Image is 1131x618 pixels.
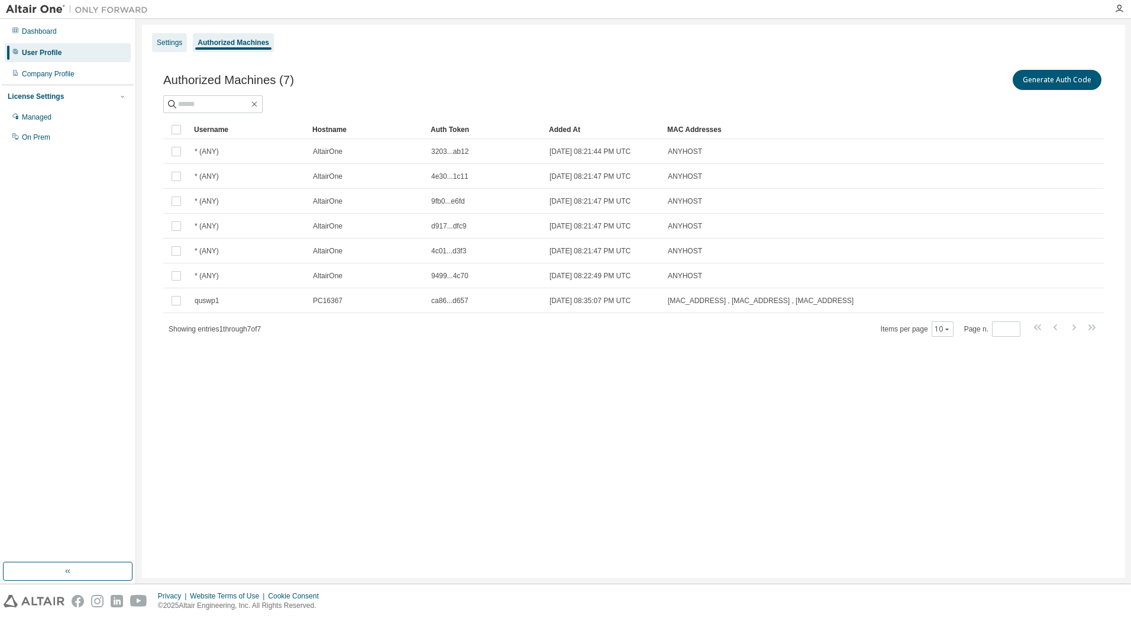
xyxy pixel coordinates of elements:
div: Username [194,120,303,139]
img: altair_logo.svg [4,595,64,607]
span: d917...dfc9 [431,221,466,231]
span: AltairOne [313,197,342,206]
button: Generate Auth Code [1013,70,1101,90]
button: 10 [935,324,951,334]
img: linkedin.svg [111,595,123,607]
span: 4c01...d3f3 [431,246,466,256]
span: ANYHOST [668,147,702,156]
span: Showing entries 1 through 7 of 7 [169,325,261,333]
div: Website Terms of Use [190,591,268,601]
span: * (ANY) [195,221,219,231]
span: 9fb0...e6fd [431,197,465,206]
span: AltairOne [313,271,342,281]
span: * (ANY) [195,246,219,256]
span: ANYHOST [668,197,702,206]
span: * (ANY) [195,172,219,181]
span: ca86...d657 [431,296,468,305]
span: ANYHOST [668,246,702,256]
span: PC16367 [313,296,342,305]
span: [DATE] 08:21:47 PM UTC [550,172,631,181]
span: [DATE] 08:21:47 PM UTC [550,246,631,256]
span: Page n. [964,321,1020,337]
span: AltairOne [313,172,342,181]
span: ANYHOST [668,221,702,231]
div: User Profile [22,48,62,57]
span: AltairOne [313,221,342,231]
span: [DATE] 08:22:49 PM UTC [550,271,631,281]
img: facebook.svg [72,595,84,607]
span: * (ANY) [195,147,219,156]
p: © 2025 Altair Engineering, Inc. All Rights Reserved. [158,601,326,611]
div: License Settings [8,92,64,101]
div: On Prem [22,133,50,142]
span: [DATE] 08:21:44 PM UTC [550,147,631,156]
div: Privacy [158,591,190,601]
div: Managed [22,112,51,122]
span: Authorized Machines (7) [163,73,294,87]
span: [MAC_ADDRESS] , [MAC_ADDRESS] , [MAC_ADDRESS] [668,296,854,305]
span: 4e30...1c11 [431,172,468,181]
div: Cookie Consent [268,591,325,601]
div: Hostname [312,120,421,139]
span: AltairOne [313,246,342,256]
div: Settings [157,38,182,47]
div: Auth Token [431,120,539,139]
span: [DATE] 08:21:47 PM UTC [550,197,631,206]
span: [DATE] 08:21:47 PM UTC [550,221,631,231]
div: Dashboard [22,27,57,36]
span: ANYHOST [668,172,702,181]
span: AltairOne [313,147,342,156]
div: Added At [549,120,658,139]
span: ANYHOST [668,271,702,281]
div: Authorized Machines [198,38,269,47]
span: * (ANY) [195,271,219,281]
span: * (ANY) [195,197,219,206]
span: Items per page [881,321,954,337]
span: quswp1 [195,296,219,305]
img: instagram.svg [91,595,104,607]
span: [DATE] 08:35:07 PM UTC [550,296,631,305]
img: Altair One [6,4,154,15]
span: 9499...4c70 [431,271,468,281]
div: MAC Addresses [667,120,980,139]
img: youtube.svg [130,595,147,607]
div: Company Profile [22,69,75,79]
span: 3203...ab12 [431,147,468,156]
